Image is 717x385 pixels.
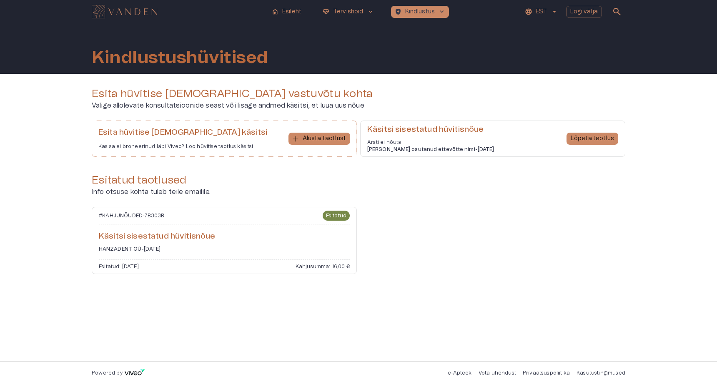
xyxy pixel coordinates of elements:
[524,6,559,18] button: EST
[282,8,301,16] p: Esileht
[92,101,625,111] p: Valige allolevate konsultatsioonide seast või lisage andmed käsitsi, et luua uus nõue
[99,246,350,253] h6: HANZADENT OÜ - [DATE]
[288,133,350,145] button: Alusta taotlust
[92,87,625,101] h4: Esita hüvitise [DEMOGRAPHIC_DATA] vastuvõtu kohta
[322,8,330,15] span: ecg_heart
[448,370,471,375] a: e-Apteek
[367,8,374,15] span: keyboard_arrow_down
[92,187,625,197] p: Info otsuse kohta tuleb teile emailile.
[98,127,267,138] h6: Esita hüvitise [DEMOGRAPHIC_DATA] käsitsi
[438,8,446,15] span: keyboard_arrow_down
[92,48,268,67] h1: Kindlustushüvitised
[523,370,570,375] a: Privaatsuspoliitika
[367,139,494,146] p: Arsti ei nõuta
[367,124,494,136] h6: Käsitsi sisestatud hüvitisnõue
[99,212,164,219] p: # KAHJUNÕUDED - 7B303B
[571,134,614,143] p: Lõpeta taotlus
[333,8,364,16] p: Tervishoid
[271,8,279,15] span: home
[570,8,598,16] p: Logi välja
[405,8,435,16] p: Kindlustus
[609,3,625,20] button: open search modal
[99,263,139,270] p: Esitatud: [DATE]
[268,6,306,18] button: homeEsileht
[536,8,547,16] p: EST
[99,231,350,242] h6: Käsitsi sisestatud hüvitisnõue
[323,211,350,221] span: Esitatud
[577,370,625,375] a: Kasutustingimused
[479,370,516,377] p: Võta ühendust
[567,133,618,145] button: Lõpeta taotlus
[394,8,402,15] span: health_and_safety
[566,6,602,18] button: Logi välja
[391,6,449,18] button: health_and_safetyKindlustuskeyboard_arrow_down
[92,174,625,187] h4: Esitatud taotlused
[296,263,350,270] p: Kahjusumma: 16,00 €
[612,7,622,17] span: search
[92,5,157,18] img: Vanden logo
[92,370,123,377] p: Powered by
[303,134,346,143] p: Alusta taotlust
[98,143,267,150] p: Kas sa ei broneerinud läbi Viveo? Loo hüvitise taotlus käsitsi.
[319,6,378,18] button: ecg_heartTervishoidkeyboard_arrow_down
[92,6,265,18] a: Navigate to homepage
[367,146,494,153] h6: [PERSON_NAME] osutanud ettevõtte nimi - [DATE]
